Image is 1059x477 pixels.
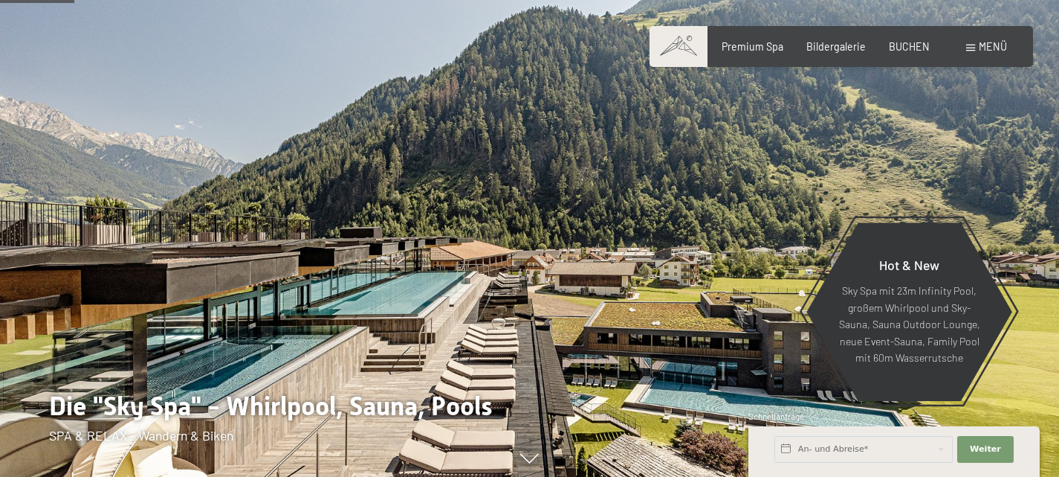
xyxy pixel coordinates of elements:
a: Bildergalerie [806,40,866,53]
a: BUCHEN [889,40,930,53]
a: Hot & New Sky Spa mit 23m Infinity Pool, großem Whirlpool und Sky-Sauna, Sauna Outdoor Lounge, ne... [806,222,1013,402]
span: Menü [979,40,1007,53]
span: Weiter [970,444,1001,455]
span: Hot & New [879,257,939,273]
button: Weiter [957,436,1014,463]
a: Premium Spa [722,40,783,53]
span: Schnellanfrage [748,412,804,421]
p: Sky Spa mit 23m Infinity Pool, großem Whirlpool und Sky-Sauna, Sauna Outdoor Lounge, neue Event-S... [838,283,980,367]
